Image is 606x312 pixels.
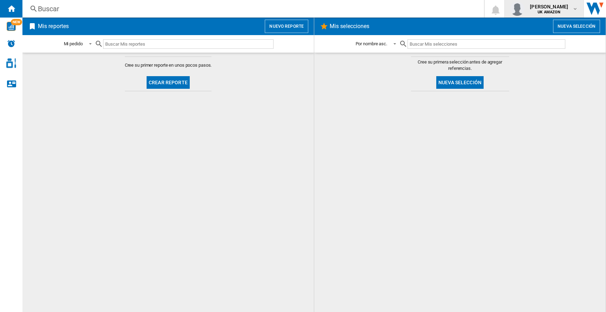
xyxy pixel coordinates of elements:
span: NEW [11,19,22,25]
span: Cree su primer reporte en unos pocos pasos. [125,62,212,68]
img: profile.jpg [510,2,524,16]
input: Buscar Mis selecciones [408,39,565,49]
h2: Mis reportes [36,20,70,33]
button: Crear reporte [147,76,190,89]
img: cosmetic-logo.svg [6,58,16,68]
input: Buscar Mis reportes [103,39,274,49]
div: Mi pedido [64,41,83,46]
b: UK AMAZON [538,10,560,14]
img: wise-card.svg [7,22,16,31]
span: Cree su primera selección antes de agregar referencias. [411,59,509,72]
div: Por nombre asc. [356,41,388,46]
button: Nueva selección [553,20,600,33]
div: Buscar [38,4,466,14]
h2: Mis selecciones [328,20,371,33]
button: Nueva selección [436,76,484,89]
button: Nuevo reporte [265,20,308,33]
span: [PERSON_NAME] [530,3,568,10]
img: alerts-logo.svg [7,39,15,48]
